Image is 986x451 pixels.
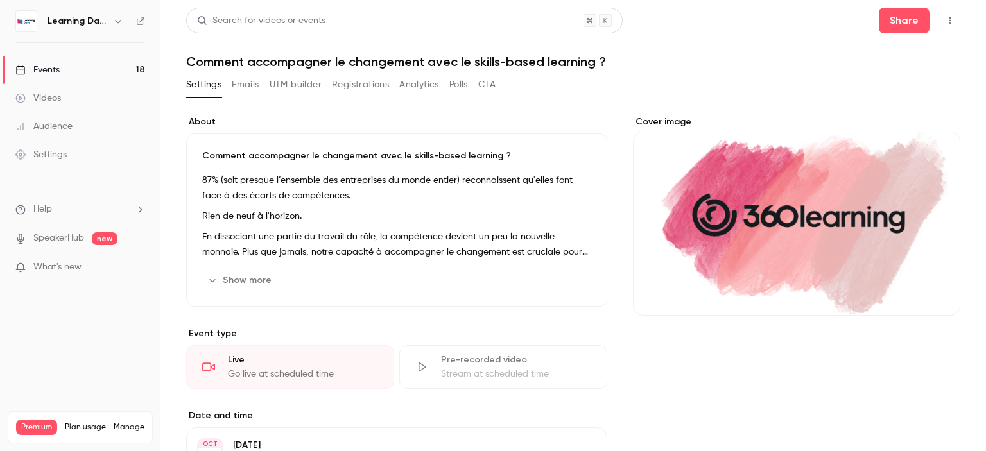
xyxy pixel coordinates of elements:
[186,345,394,389] div: LiveGo live at scheduled time
[202,270,279,291] button: Show more
[441,368,591,380] div: Stream at scheduled time
[15,92,61,105] div: Videos
[449,74,468,95] button: Polls
[232,74,259,95] button: Emails
[33,260,82,274] span: What's new
[202,149,591,162] p: Comment accompagner le changement avec le skills-based learning ?
[478,74,496,95] button: CTA
[33,33,145,44] div: Domaine: [DOMAIN_NAME]
[228,353,378,366] div: Live
[36,21,63,31] div: v 4.0.25
[21,21,31,31] img: logo_orange.svg
[15,148,67,161] div: Settings
[48,15,108,28] h6: Learning Days
[186,327,607,340] p: Event type
[332,74,389,95] button: Registrations
[633,115,960,316] section: Cover image
[52,74,62,85] img: tab_domain_overview_orange.svg
[202,229,591,260] p: En dissociant une partie du travail du rôle, la compétence devient un peu la nouvelle monnaie. Pl...
[16,11,37,31] img: Learning Days
[33,232,84,245] a: SpeakerHub
[160,76,196,84] div: Mots-clés
[197,14,325,28] div: Search for videos or events
[114,422,144,432] a: Manage
[15,64,60,76] div: Events
[130,262,145,273] iframe: Noticeable Trigger
[33,203,52,216] span: Help
[633,115,960,128] label: Cover image
[66,76,99,84] div: Domaine
[202,208,591,224] p: Rien de neuf à l'horizon.
[186,54,960,69] h1: Comment accompagner le changement avec le skills-based learning ?
[186,74,221,95] button: Settings
[228,368,378,380] div: Go live at scheduled time
[21,33,31,44] img: website_grey.svg
[879,8,930,33] button: Share
[65,422,106,432] span: Plan usage
[186,409,607,422] label: Date and time
[16,420,57,435] span: Premium
[399,74,439,95] button: Analytics
[15,203,145,216] li: help-dropdown-opener
[441,353,591,366] div: Pre-recorded video
[186,115,607,128] label: About
[202,173,591,203] p: 87% (soit presque l’ensemble des entreprises du monde entier) reconnaissent qu'elles font face à ...
[92,232,117,245] span: new
[399,345,607,389] div: Pre-recorded videoStream at scheduled time
[146,74,156,85] img: tab_keywords_by_traffic_grey.svg
[270,74,322,95] button: UTM builder
[15,120,73,133] div: Audience
[198,439,221,448] div: OCT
